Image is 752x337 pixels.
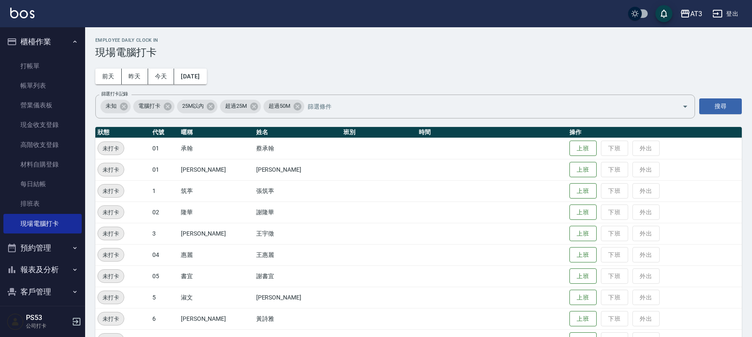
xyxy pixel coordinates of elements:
button: save [655,5,672,22]
span: 未打卡 [98,251,124,259]
a: 現金收支登錄 [3,115,82,135]
button: AT3 [677,5,706,23]
td: 惠麗 [179,244,254,265]
td: 張筑葶 [254,180,342,202]
input: 篩選條件 [306,99,667,114]
div: 超過50M [263,100,304,113]
button: 上班 [569,290,597,305]
span: 25M以內 [177,102,209,110]
td: 黃詩雅 [254,308,342,329]
img: Logo [10,8,34,18]
a: 打帳單 [3,56,82,76]
button: 上班 [569,141,597,156]
h5: PS53 [26,314,69,322]
span: 未打卡 [98,144,124,153]
span: 超過50M [263,102,295,110]
img: Person [7,313,24,330]
td: 3 [150,223,179,244]
th: 時間 [417,127,567,138]
p: 公司打卡 [26,322,69,330]
button: 上班 [569,205,597,220]
span: 未打卡 [98,314,124,323]
td: [PERSON_NAME] [179,159,254,180]
td: 04 [150,244,179,265]
span: 未打卡 [98,208,124,217]
button: 上班 [569,247,597,263]
td: 淑文 [179,287,254,308]
td: [PERSON_NAME] [254,287,342,308]
th: 班別 [341,127,417,138]
button: 昨天 [122,69,148,84]
button: 登出 [709,6,742,22]
td: [PERSON_NAME] [179,308,254,329]
td: 王宇徵 [254,223,342,244]
td: 王惠麗 [254,244,342,265]
a: 現場電腦打卡 [3,214,82,233]
button: 前天 [95,69,122,84]
td: 筑葶 [179,180,254,202]
span: 超過25M [220,102,252,110]
button: 搜尋 [699,98,742,114]
td: 02 [150,202,179,223]
label: 篩選打卡記錄 [101,91,128,97]
span: 未打卡 [98,229,124,238]
button: 櫃檯作業 [3,31,82,53]
td: 6 [150,308,179,329]
th: 操作 [567,127,742,138]
a: 材料自購登錄 [3,155,82,174]
h3: 現場電腦打卡 [95,46,742,58]
td: 01 [150,138,179,159]
div: 未知 [100,100,131,113]
button: 上班 [569,226,597,242]
th: 暱稱 [179,127,254,138]
button: 員工及薪資 [3,302,82,325]
button: Open [678,100,692,113]
th: 代號 [150,127,179,138]
td: 1 [150,180,179,202]
td: 隆華 [179,202,254,223]
td: [PERSON_NAME] [254,159,342,180]
button: 客戶管理 [3,281,82,303]
button: 今天 [148,69,174,84]
span: 未知 [100,102,122,110]
td: 書宜 [179,265,254,287]
a: 每日結帳 [3,174,82,194]
button: 上班 [569,311,597,327]
a: 高階收支登錄 [3,135,82,155]
button: 上班 [569,162,597,178]
th: 姓名 [254,127,342,138]
td: 謝隆華 [254,202,342,223]
div: 超過25M [220,100,261,113]
th: 狀態 [95,127,150,138]
span: 未打卡 [98,165,124,174]
button: 預約管理 [3,237,82,259]
td: 蔡承翰 [254,138,342,159]
button: [DATE] [174,69,206,84]
td: [PERSON_NAME] [179,223,254,244]
button: 上班 [569,268,597,284]
div: 25M以內 [177,100,218,113]
div: 電腦打卡 [133,100,174,113]
span: 未打卡 [98,293,124,302]
a: 帳單列表 [3,76,82,95]
a: 排班表 [3,194,82,213]
button: 上班 [569,183,597,199]
button: 報表及分析 [3,259,82,281]
span: 未打卡 [98,272,124,281]
span: 電腦打卡 [133,102,166,110]
h2: Employee Daily Clock In [95,37,742,43]
a: 營業儀表板 [3,95,82,115]
td: 謝書宜 [254,265,342,287]
td: 承翰 [179,138,254,159]
div: AT3 [690,9,702,19]
td: 05 [150,265,179,287]
span: 未打卡 [98,187,124,196]
td: 5 [150,287,179,308]
td: 01 [150,159,179,180]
